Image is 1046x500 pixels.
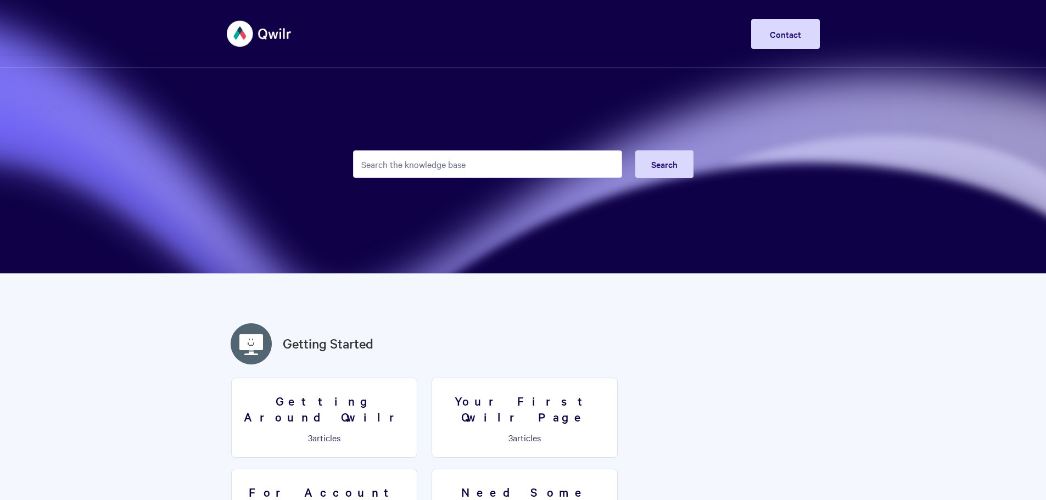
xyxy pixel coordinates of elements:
span: 3 [308,431,312,443]
button: Search [635,150,693,178]
h3: Your First Qwilr Page [439,393,611,424]
span: Search [651,158,678,170]
p: articles [238,432,410,442]
a: Getting Started [283,334,373,353]
span: 3 [508,431,513,443]
p: articles [439,432,611,442]
img: Qwilr Help Center [227,13,292,54]
h3: Getting Around Qwilr [238,393,410,424]
a: Your First Qwilr Page 3articles [432,378,618,458]
a: Contact [751,19,820,49]
a: Getting Around Qwilr 3articles [231,378,417,458]
input: Search the knowledge base [353,150,622,178]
